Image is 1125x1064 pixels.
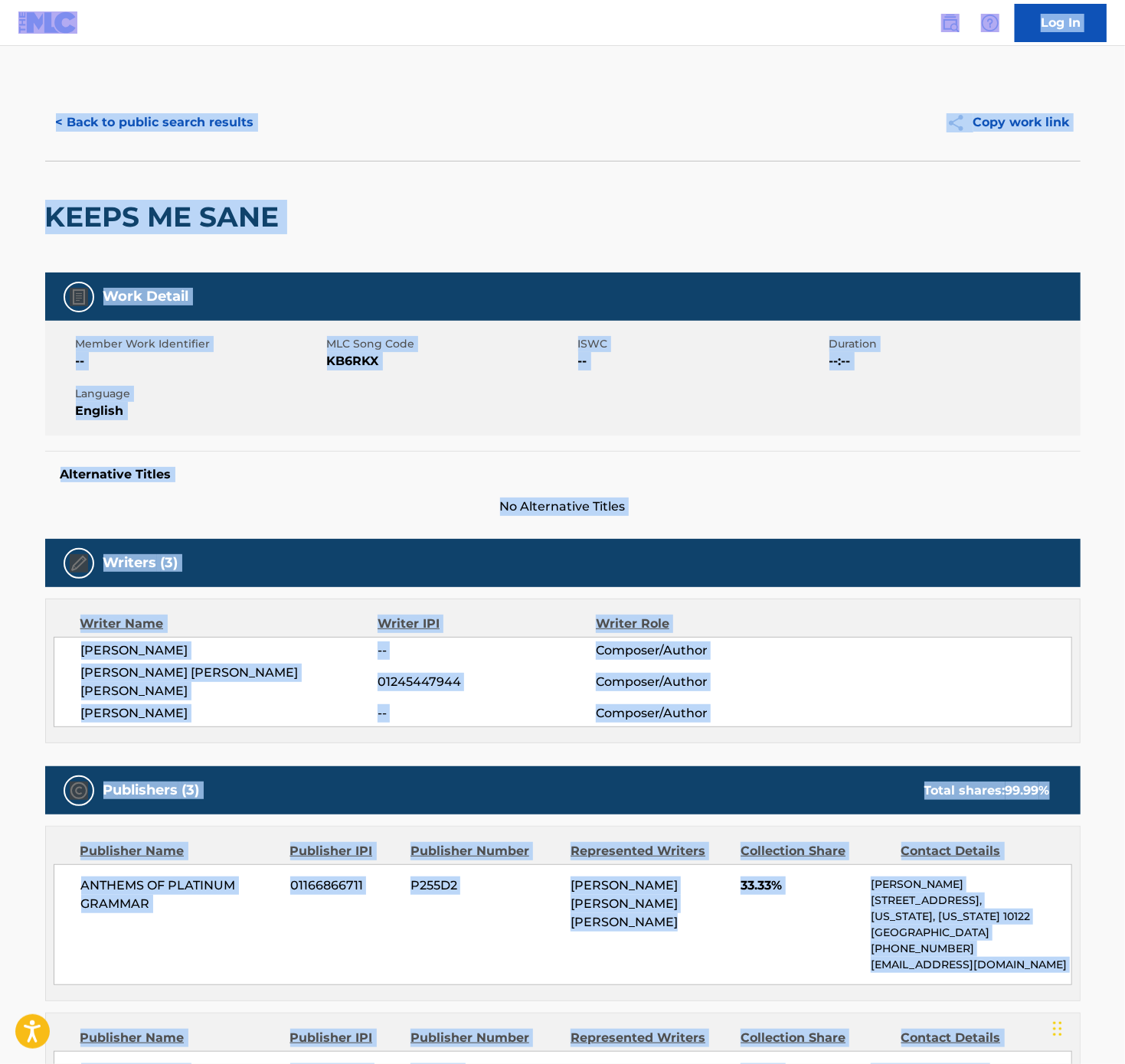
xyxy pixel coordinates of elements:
span: ISWC [578,336,826,352]
span: English [76,402,323,420]
div: Represented Writers [571,1029,729,1047]
div: Writer Name [80,615,378,633]
div: Total shares: [924,782,1050,800]
button: < Back to public search results [45,103,265,142]
img: Work Detail [70,288,88,306]
img: Copy work link [947,113,973,132]
span: -- [578,352,826,370]
iframe: Chat Widget [1048,991,1125,1064]
p: [US_STATE], [US_STATE] 10122 [871,909,1071,925]
img: help [981,14,999,32]
span: KB6RKX [327,352,574,370]
p: [EMAIL_ADDRESS][DOMAIN_NAME] [871,957,1071,973]
img: Writers [70,554,88,573]
span: MLC Song Code [327,336,574,352]
div: Represented Writers [571,842,729,860]
span: --:-- [829,352,1077,370]
h5: Publishers (3) [103,782,200,799]
span: Member Work Identifier [76,336,323,352]
span: [PERSON_NAME] [81,704,378,723]
a: Public Search [935,8,966,38]
p: [STREET_ADDRESS], [871,893,1071,909]
span: Composer/Author [596,704,794,723]
div: Contact Details [901,842,1050,860]
span: -- [378,641,595,660]
span: Language [76,386,323,402]
span: Duration [829,336,1077,352]
span: Composer/Author [596,673,794,691]
span: 99.99 % [1006,783,1050,798]
button: Copy work link [936,103,1081,142]
span: [PERSON_NAME] [81,641,378,660]
img: Publishers [70,782,88,800]
div: Publisher Name [80,842,279,860]
p: [PHONE_NUMBER] [871,941,1071,957]
div: Drag [1053,1006,1062,1052]
div: Collection Share [741,842,889,860]
span: [PERSON_NAME] [PERSON_NAME] [PERSON_NAME] [81,664,378,700]
span: 33.33% [741,876,859,895]
div: Publisher IPI [290,842,399,860]
h5: Alternative Titles [61,467,1065,482]
div: Contact Details [901,1029,1050,1047]
span: 01245447944 [378,673,595,691]
p: [PERSON_NAME] [871,876,1071,893]
div: Writer IPI [378,615,596,633]
div: Publisher Name [80,1029,279,1047]
img: MLC Logo [18,11,77,34]
a: Log In [1015,4,1107,42]
div: Publisher IPI [290,1029,399,1047]
span: ANTHEMS OF PLATINUM GRAMMAR [81,876,280,913]
span: No Alternative Titles [45,498,1081,516]
span: -- [76,352,323,370]
h2: KEEPS ME SANE [45,200,287,234]
h5: Work Detail [103,288,189,305]
span: -- [378,704,595,723]
p: [GEOGRAPHIC_DATA] [871,925,1071,941]
span: P255D2 [410,876,559,895]
div: Publisher Number [410,1029,559,1047]
img: search [941,14,960,32]
div: Publisher Number [410,842,559,860]
h5: Writers (3) [103,554,178,572]
span: 01166866711 [290,876,399,895]
span: [PERSON_NAME] [PERSON_NAME] [PERSON_NAME] [571,878,678,929]
div: Collection Share [741,1029,889,1047]
div: Writer Role [596,615,794,633]
div: Help [975,8,1006,38]
span: Composer/Author [596,641,794,660]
